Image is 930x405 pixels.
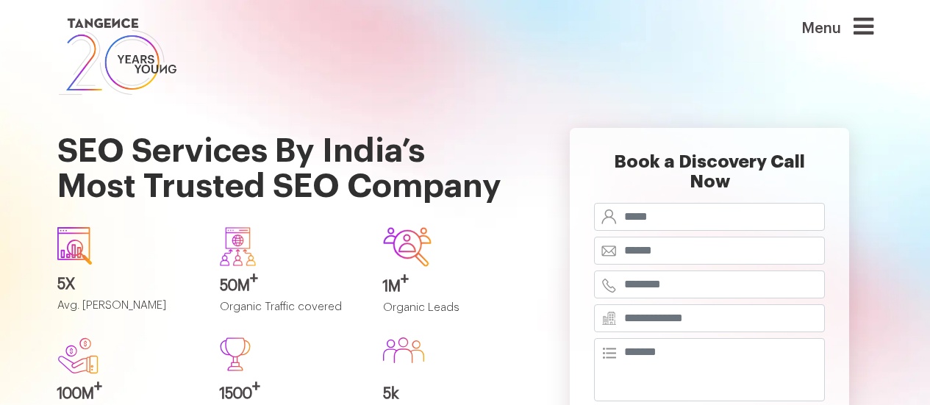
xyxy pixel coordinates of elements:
h3: 1M [383,279,524,295]
p: Avg. [PERSON_NAME] [57,300,198,324]
p: Organic Traffic covered [220,301,361,326]
img: Group%20586.svg [383,337,424,363]
h1: SEO Services By India’s Most Trusted SEO Company [57,98,524,215]
img: new.svg [57,337,99,374]
img: logo SVG [57,15,178,98]
img: Group-640.svg [220,227,256,265]
p: Organic Leads [383,302,524,326]
h3: 5k [383,386,524,402]
sup: + [94,379,102,394]
sup: + [401,272,409,287]
sup: + [252,379,260,394]
img: Path%20473.svg [220,337,251,371]
h3: 5X [57,276,198,293]
h3: 50M [220,278,361,294]
img: Group-642.svg [383,227,432,266]
h3: 1500 [220,386,361,402]
img: icon1.svg [57,227,93,265]
h2: Book a Discovery Call Now [594,152,825,203]
h3: 100M [57,386,198,402]
sup: + [250,271,258,286]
